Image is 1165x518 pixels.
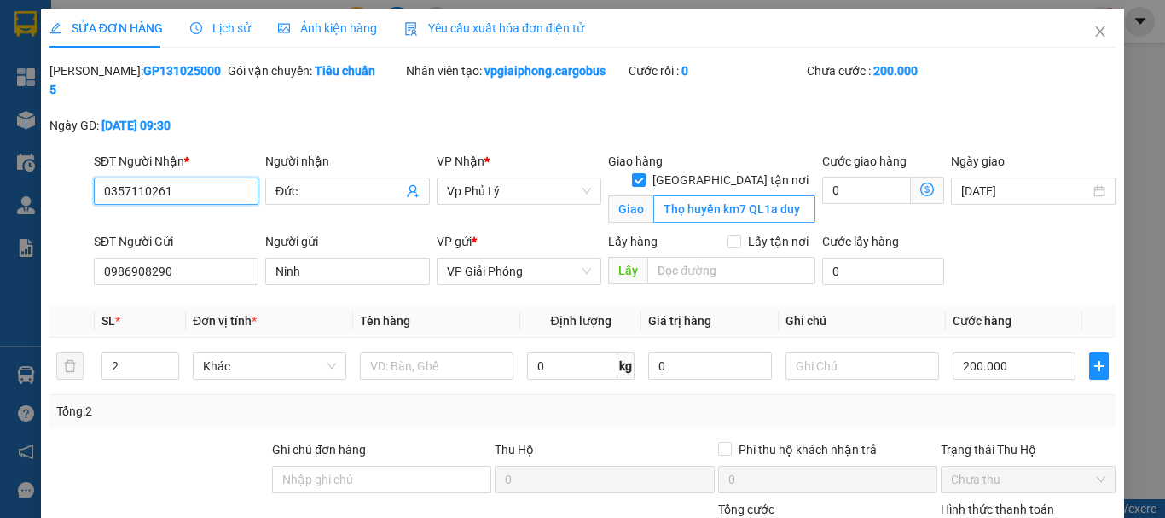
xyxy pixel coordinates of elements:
[315,64,375,78] b: Tiêu chuẩn
[920,183,934,196] span: dollar-circle
[608,195,653,223] span: Giao
[11,86,183,160] strong: PHIẾU GỬI HÀNG: [GEOGRAPHIC_DATA] - [GEOGRAPHIC_DATA]
[608,154,663,168] span: Giao hàng
[941,440,1116,459] div: Trạng thái Thu Hộ
[951,467,1105,492] span: Chưa thu
[272,466,491,493] input: Ghi chú đơn hàng
[404,22,418,36] img: icon
[193,314,257,328] span: Đơn vị tính
[272,443,366,457] label: Ghi chú đơn hàng
[190,21,251,35] span: Lịch sử
[732,440,884,459] span: Phí thu hộ khách nhận trả
[647,257,815,284] input: Dọc đường
[648,314,711,328] span: Giá trị hàng
[718,503,774,516] span: Tổng cước
[629,61,803,80] div: Cước rồi :
[94,152,258,171] div: SĐT Người Nhận
[550,314,611,328] span: Định lượng
[822,177,911,204] input: Cước giao hàng
[406,61,625,80] div: Nhân viên tạo:
[951,154,1005,168] label: Ngày giao
[822,258,944,285] input: Cước lấy hàng
[807,61,982,80] div: Chưa cước :
[617,352,635,380] span: kg
[484,64,606,78] b: vpgiaiphong.cargobus
[437,154,484,168] span: VP Nhận
[822,235,899,248] label: Cước lấy hàng
[1093,25,1107,38] span: close
[961,182,1090,201] input: Ngày giao
[49,22,61,34] span: edit
[447,178,591,204] span: Vp Phủ Lý
[873,64,918,78] b: 200.000
[653,195,815,223] input: Giao tận nơi
[360,314,410,328] span: Tên hàng
[1090,359,1108,373] span: plus
[56,352,84,380] button: delete
[6,86,9,166] img: logo
[406,184,420,198] span: user-add
[228,61,403,80] div: Gói vận chuyển:
[184,121,286,139] span: GP1310250006
[495,443,534,457] span: Thu Hộ
[437,232,601,251] div: VP gửi
[101,314,115,328] span: SL
[190,22,202,34] span: clock-circle
[779,305,946,338] th: Ghi chú
[941,503,1054,516] label: Hình thức thanh toán
[608,235,658,248] span: Lấy hàng
[785,352,939,380] input: Ghi Chú
[49,21,163,35] span: SỬA ĐƠN HÀNG
[101,119,171,132] b: [DATE] 09:30
[1076,9,1124,56] button: Close
[56,402,451,421] div: Tổng: 2
[447,259,591,284] span: VP Giải Phóng
[404,21,584,35] span: Yêu cầu xuất hóa đơn điện tử
[822,154,907,168] label: Cước giao hàng
[34,9,159,31] span: Cargobus MK
[681,64,688,78] b: 0
[741,232,815,251] span: Lấy tận nơi
[953,314,1011,328] span: Cước hàng
[49,61,224,99] div: [PERSON_NAME]:
[360,352,513,380] input: VD: Bàn, Ghế
[608,257,647,284] span: Lấy
[265,152,430,171] div: Người nhận
[278,21,377,35] span: Ảnh kiện hàng
[23,35,174,49] span: 835 Giải Phóng, Giáp Bát
[1089,352,1109,380] button: plus
[278,22,290,34] span: picture
[15,53,179,83] span: Fanpage: CargobusMK - Hotline/Zalo: 082.3.29.22.29
[49,116,224,135] div: Ngày GD:
[94,232,258,251] div: SĐT Người Gửi
[265,232,430,251] div: Người gửi
[646,171,815,189] span: [GEOGRAPHIC_DATA] tận nơi
[203,353,336,379] span: Khác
